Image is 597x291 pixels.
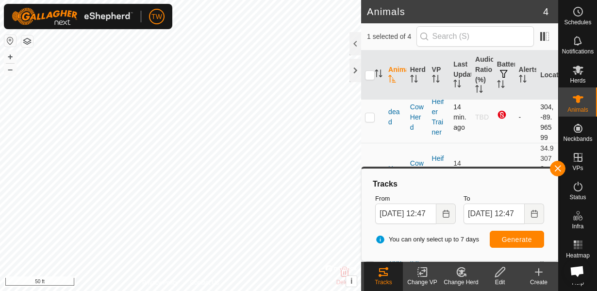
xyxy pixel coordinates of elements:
[410,76,418,84] p-sorticon: Activate to sort
[371,178,548,190] div: Tracks
[559,262,597,290] a: Help
[406,51,428,100] th: Herd
[569,194,586,200] span: Status
[471,51,493,100] th: Audio Ratio (%)
[570,78,585,84] span: Herds
[453,81,461,89] p-sorticon: Activate to sort
[12,8,133,25] img: Gallagher Logo
[375,71,382,79] p-sorticon: Activate to sort
[432,76,440,84] p-sorticon: Activate to sort
[543,4,548,19] span: 4
[410,158,424,189] div: Cow Herd
[388,164,402,184] span: Hope
[525,204,544,224] button: Choose Date
[442,278,481,287] div: Change Herd
[453,159,466,188] span: Sep 14, 2025, 12:34 PM
[493,143,515,205] td: -
[572,223,583,229] span: Infra
[432,154,444,193] a: Heifer Trainer
[563,136,592,142] span: Neckbands
[566,253,590,258] span: Heatmap
[410,102,424,133] div: Cow Herd
[572,280,584,286] span: Help
[384,51,406,100] th: Animal
[572,165,583,171] span: VPs
[350,277,352,285] span: i
[475,86,483,94] p-sorticon: Activate to sort
[464,194,544,204] label: To
[515,51,537,100] th: Alerts
[519,76,527,84] p-sorticon: Activate to sort
[502,236,532,243] span: Generate
[4,35,16,47] button: Reset Map
[564,258,590,284] div: Open chat
[367,32,416,42] span: 1 selected of 4
[497,82,505,89] p-sorticon: Activate to sort
[519,278,558,287] div: Create
[151,12,162,22] span: TW
[364,278,403,287] div: Tracks
[564,19,591,25] span: Schedules
[567,107,588,113] span: Animals
[367,6,543,17] h2: Animals
[403,278,442,287] div: Change VP
[493,51,515,100] th: Battery
[481,278,519,287] div: Edit
[21,35,33,47] button: Map Layers
[449,51,471,100] th: Last Updated
[428,51,450,100] th: VP
[375,235,479,244] span: You can only select up to 7 days
[4,64,16,75] button: –
[562,49,594,54] span: Notifications
[436,204,456,224] button: Choose Date
[4,51,16,63] button: +
[346,276,357,287] button: i
[375,194,456,204] label: From
[536,91,558,143] td: 34.9304, -89.96599
[416,26,534,47] input: Search (S)
[515,91,537,143] td: -
[142,278,179,287] a: Privacy Policy
[536,143,558,205] td: 34.93072, -89.96651
[190,278,219,287] a: Contact Us
[475,113,489,121] span: TBD
[490,231,544,248] button: Generate
[536,51,558,100] th: Location
[453,103,466,131] span: Sep 14, 2025, 12:34 PM
[515,143,537,205] td: -
[388,76,396,84] p-sorticon: Activate to sort
[388,107,402,127] span: dead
